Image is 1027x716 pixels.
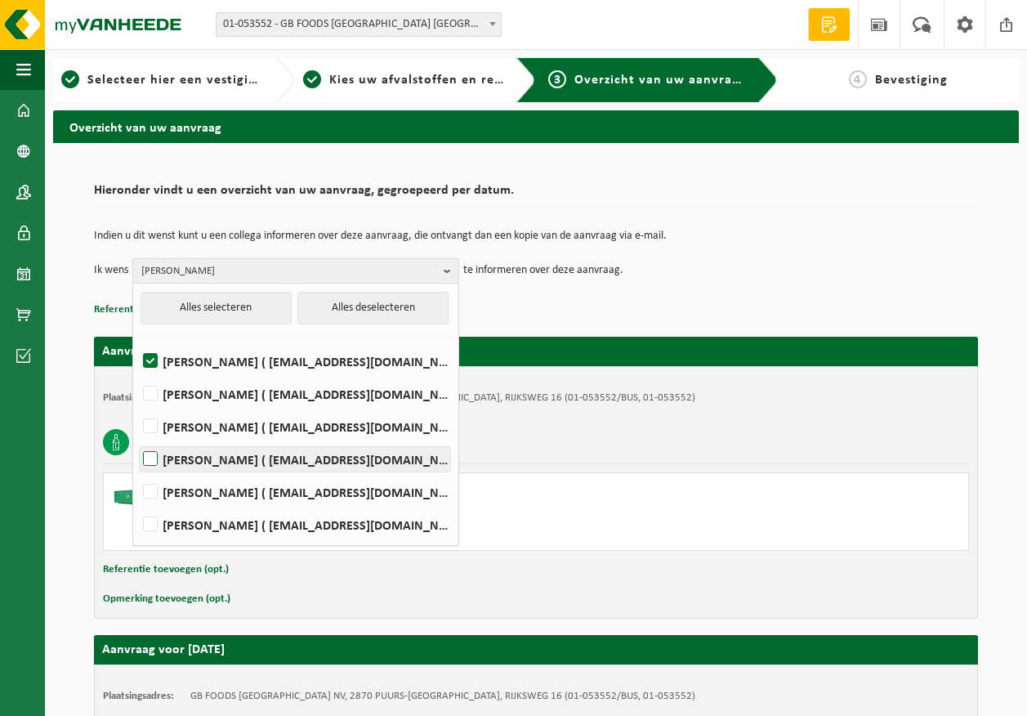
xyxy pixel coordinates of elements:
button: Referentie toevoegen (opt.) [103,559,229,580]
p: te informeren over deze aanvraag. [463,258,623,283]
span: 2 [303,70,321,88]
button: [PERSON_NAME] [132,258,459,283]
span: 1 [61,70,79,88]
label: [PERSON_NAME] ( [EMAIL_ADDRESS][DOMAIN_NAME] ) [140,447,450,472]
button: Alles deselecteren [297,292,449,324]
span: Kies uw afvalstoffen en recipiënten [329,74,554,87]
strong: Aanvraag voor [DATE] [102,643,225,656]
p: Ik wens [94,258,128,283]
span: Selecteer hier een vestiging [87,74,264,87]
a: 2Kies uw afvalstoffen en recipiënten [303,70,504,90]
label: [PERSON_NAME] ( [EMAIL_ADDRESS][DOMAIN_NAME] ) [140,382,450,406]
button: Alles selecteren [141,292,292,324]
span: [PERSON_NAME] [141,259,437,284]
span: 4 [849,70,867,88]
a: 1Selecteer hier een vestiging [61,70,262,90]
span: 01-053552 - GB FOODS BELGIUM NV - PUURS-SINT-AMANDS [216,12,502,37]
td: GB FOODS [GEOGRAPHIC_DATA] NV, 2870 PUURS-[GEOGRAPHIC_DATA], RIJKSWEG 16 (01-053552/BUS, 01-053552) [190,690,695,703]
label: [PERSON_NAME] ( [EMAIL_ADDRESS][DOMAIN_NAME] ) [140,480,450,504]
label: [PERSON_NAME] ( [EMAIL_ADDRESS][DOMAIN_NAME] ) [140,349,450,374]
strong: Aanvraag voor [DATE] [102,345,225,358]
strong: Plaatsingsadres: [103,691,174,701]
button: Opmerking toevoegen (opt.) [103,588,230,610]
label: [PERSON_NAME] ( [EMAIL_ADDRESS][DOMAIN_NAME] ) [140,512,450,537]
span: Overzicht van uw aanvraag [574,74,747,87]
h2: Overzicht van uw aanvraag [53,110,1019,142]
strong: Plaatsingsadres: [103,392,174,403]
span: 3 [548,70,566,88]
span: Bevestiging [875,74,948,87]
p: Indien u dit wenst kunt u een collega informeren over deze aanvraag, die ontvangt dan een kopie v... [94,230,978,242]
img: HK-XC-20-GN-00.png [112,481,161,506]
h2: Hieronder vindt u een overzicht van uw aanvraag, gegroepeerd per datum. [94,184,978,206]
label: [PERSON_NAME] ( [EMAIL_ADDRESS][DOMAIN_NAME] ) [140,414,450,439]
span: 01-053552 - GB FOODS BELGIUM NV - PUURS-SINT-AMANDS [217,13,501,36]
button: Referentie toevoegen (opt.) [94,299,220,320]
